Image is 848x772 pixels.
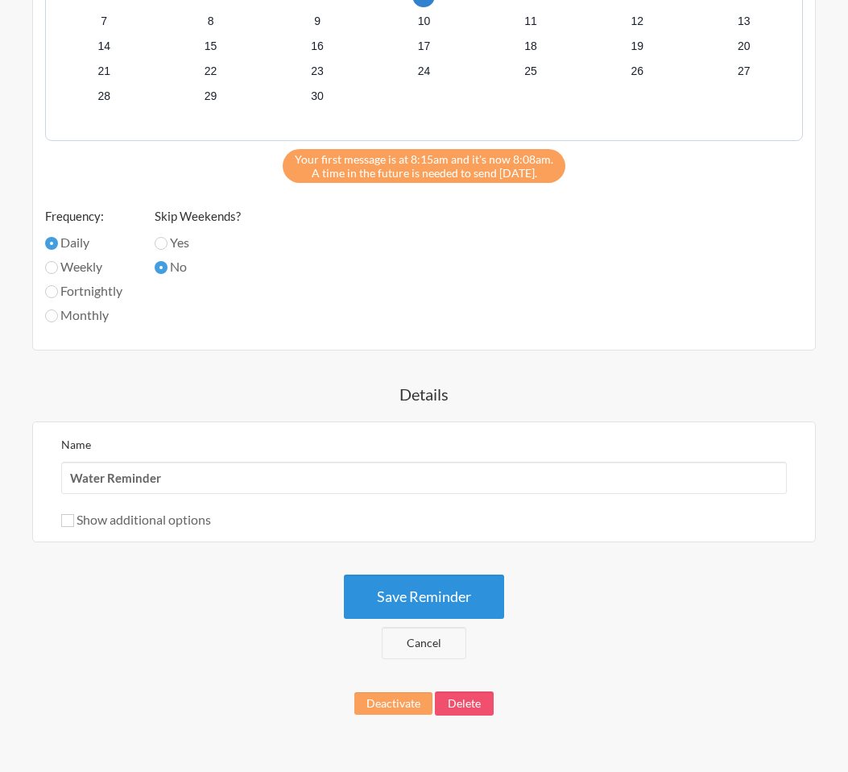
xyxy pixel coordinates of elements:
span: Friday, October 24, 2025 [412,60,435,83]
a: Cancel [382,627,466,659]
span: Sunday, October 19, 2025 [626,35,648,58]
label: Yes [155,233,241,252]
span: Wednesday, October 15, 2025 [200,35,222,58]
div: A time in the future is needed to send [DATE]. [283,149,565,183]
label: Name [61,438,91,451]
label: Frequency: [45,207,122,226]
input: We suggest a 2 to 4 word name [61,462,787,494]
span: Monday, October 20, 2025 [733,35,755,58]
span: Wednesday, October 22, 2025 [200,60,222,83]
span: Friday, October 17, 2025 [412,35,435,58]
h4: Details [32,383,816,405]
label: Monthly [45,305,122,325]
span: Thursday, October 16, 2025 [306,35,329,58]
label: Show additional options [61,512,211,527]
span: Sunday, October 12, 2025 [626,10,648,32]
span: Wednesday, October 8, 2025 [200,10,222,32]
span: Monday, October 13, 2025 [733,10,755,32]
button: Deactivate [354,692,432,715]
label: Weekly [45,257,122,276]
span: Monday, October 27, 2025 [733,60,755,83]
span: Your first message is at 8:15am and it's now 8:08am. [295,152,553,166]
span: Saturday, October 25, 2025 [519,60,542,83]
span: Saturday, October 11, 2025 [519,10,542,32]
label: Fortnightly [45,281,122,301]
span: Thursday, October 9, 2025 [306,10,329,32]
span: Wednesday, October 29, 2025 [200,85,222,108]
input: Show additional options [61,514,74,527]
input: Daily [45,237,58,250]
span: Tuesday, October 28, 2025 [93,85,115,108]
input: Weekly [45,261,58,274]
input: Monthly [45,309,58,322]
span: Thursday, October 23, 2025 [306,60,329,83]
span: Tuesday, October 14, 2025 [93,35,115,58]
input: No [155,261,168,274]
span: Friday, October 10, 2025 [412,10,435,32]
label: Daily [45,233,122,252]
input: Fortnightly [45,285,58,298]
span: Saturday, October 18, 2025 [519,35,542,58]
span: Thursday, October 30, 2025 [306,85,329,108]
span: Sunday, October 26, 2025 [626,60,648,83]
input: Yes [155,237,168,250]
span: Tuesday, October 21, 2025 [93,60,115,83]
span: Tuesday, October 7, 2025 [93,10,115,32]
label: No [155,257,241,276]
label: Skip Weekends? [155,207,241,226]
button: Delete [435,691,494,716]
button: Save Reminder [344,575,504,619]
